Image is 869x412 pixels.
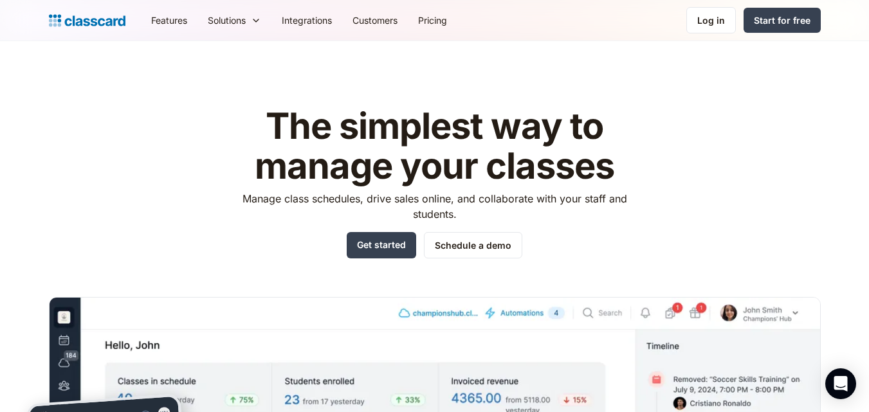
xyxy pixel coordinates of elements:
[49,12,125,30] a: home
[208,13,246,27] div: Solutions
[197,6,271,35] div: Solutions
[424,232,522,258] a: Schedule a demo
[408,6,457,35] a: Pricing
[825,368,856,399] div: Open Intercom Messenger
[230,107,639,186] h1: The simplest way to manage your classes
[697,13,725,27] div: Log in
[271,6,342,35] a: Integrations
[347,232,416,258] a: Get started
[686,7,736,33] a: Log in
[342,6,408,35] a: Customers
[754,13,810,27] div: Start for free
[141,6,197,35] a: Features
[744,8,821,33] a: Start for free
[230,191,639,222] p: Manage class schedules, drive sales online, and collaborate with your staff and students.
